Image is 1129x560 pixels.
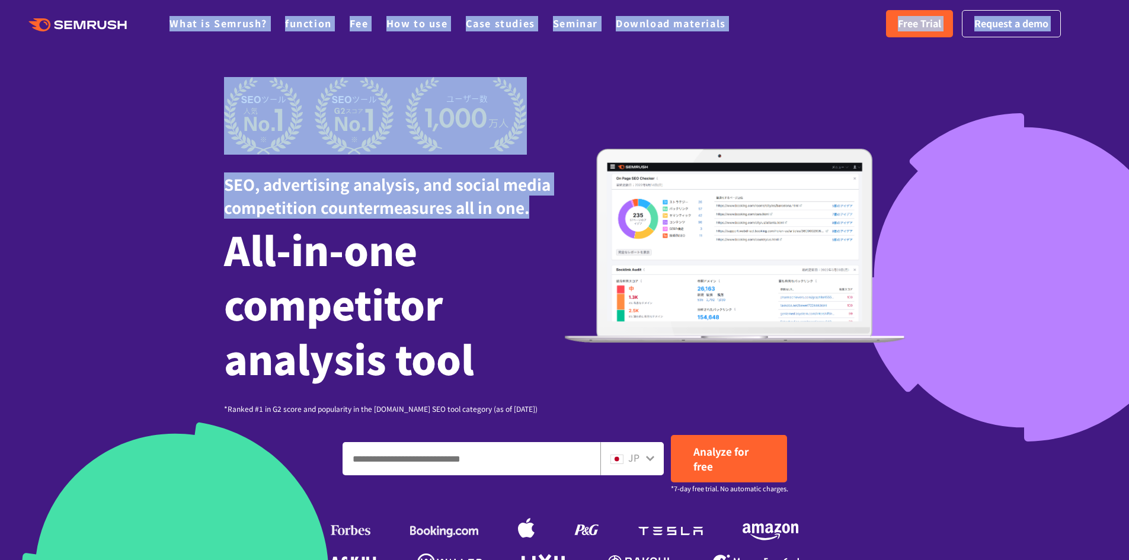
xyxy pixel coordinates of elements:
[224,275,474,386] font: competitor analysis tool
[224,404,538,414] font: *Ranked #1 in G2 score and popularity in the [DOMAIN_NAME] SEO tool category (as of [DATE])
[285,16,332,30] a: function
[616,16,726,30] a: Download materials
[350,16,369,30] a: Fee
[671,435,787,482] a: Analyze for free
[671,484,788,493] font: *7-day free trial. No automatic charges.
[962,10,1061,37] a: Request a demo
[553,16,598,30] a: Seminar
[886,10,953,37] a: Free Trial
[898,16,941,30] font: Free Trial
[343,443,600,475] input: Enter a domain, keyword or URL
[693,444,749,473] font: Analyze for free
[628,450,639,465] font: JP
[169,16,267,30] a: What is Semrush?
[466,16,535,30] a: Case studies
[224,220,417,277] font: All-in-one
[974,16,1048,30] font: Request a demo
[386,16,448,30] a: How to use
[224,173,551,218] font: SEO, advertising analysis, and social media competition countermeasures all in one.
